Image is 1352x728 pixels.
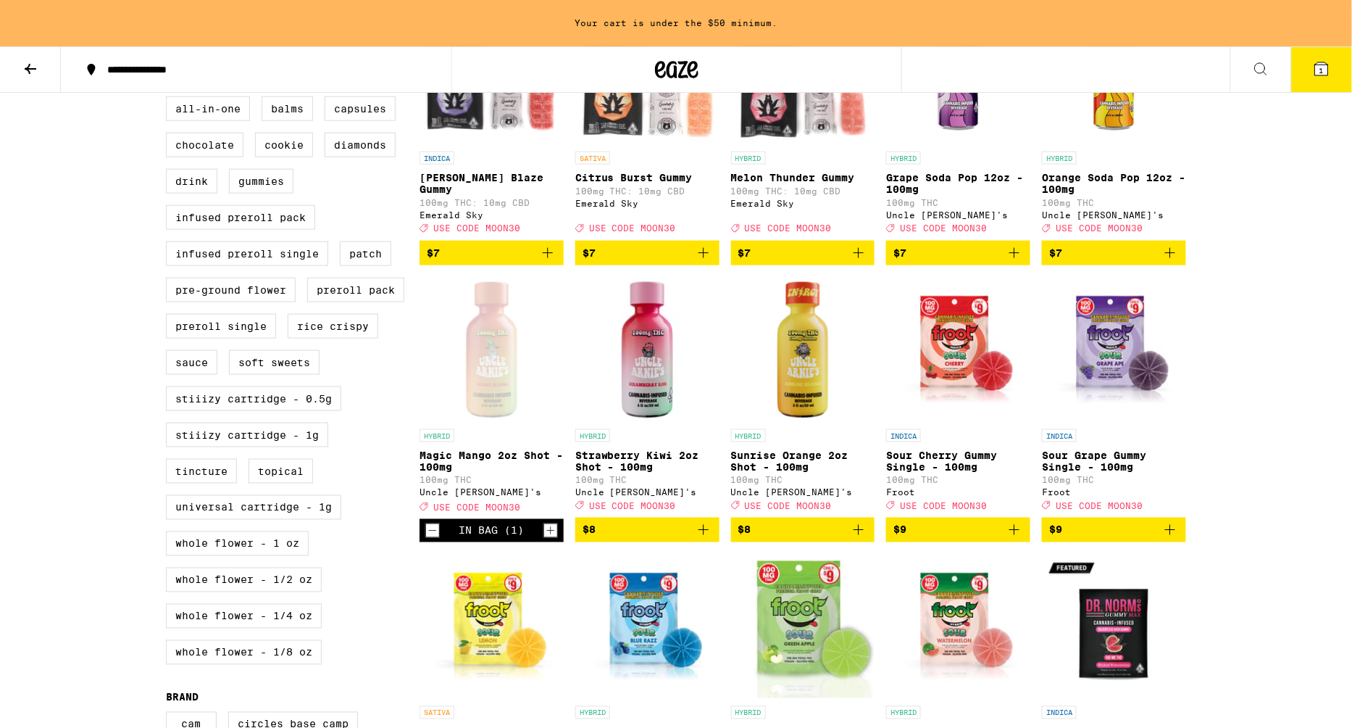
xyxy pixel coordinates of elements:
[420,488,564,497] div: Uncle [PERSON_NAME]'s
[166,495,341,520] label: Universal Cartridge - 1g
[1042,277,1186,518] a: Open page for Sour Grape Gummy Single - 100mg from Froot
[166,205,315,230] label: Infused Preroll Pack
[325,133,396,157] label: Diamonds
[166,241,328,266] label: Infused Preroll Single
[166,568,322,592] label: Whole Flower - 1/2 oz
[745,501,832,510] span: USE CODE MOON30
[731,488,875,497] div: Uncle [PERSON_NAME]'s
[420,706,454,719] p: SATIVA
[575,554,719,699] img: Froot - Sour Blue Razz Gummy Single - 100mg
[229,169,293,194] label: Gummies
[575,450,719,473] p: Strawberry Kiwi 2oz Shot - 100mg
[249,459,313,484] label: Topical
[731,706,766,719] p: HYBRID
[886,518,1030,542] button: Add to bag
[1042,450,1186,473] p: Sour Grape Gummy Single - 100mg
[886,277,1030,422] img: Froot - Sour Cherry Gummy Single - 100mg
[575,429,610,442] p: HYBRID
[575,199,719,208] div: Emerald Sky
[589,224,676,233] span: USE CODE MOON30
[166,314,276,339] label: Preroll Single
[1042,429,1077,442] p: INDICA
[1042,554,1186,699] img: Dr. Norm's - Watermelon Solventless Hash Gummy
[1042,198,1186,207] p: 100mg THC
[886,488,1030,497] div: Froot
[1049,524,1062,536] span: $9
[575,186,719,196] p: 100mg THC: 10mg CBD
[731,241,875,265] button: Add to bag
[1056,224,1143,233] span: USE CODE MOON30
[166,278,296,302] label: Pre-ground Flower
[575,518,719,542] button: Add to bag
[1042,277,1186,422] img: Froot - Sour Grape Gummy Single - 100mg
[420,450,564,473] p: Magic Mango 2oz Shot - 100mg
[893,247,906,259] span: $7
[166,459,237,484] label: Tincture
[1042,172,1186,195] p: Orange Soda Pop 12oz - 100mg
[166,169,217,194] label: Drink
[1319,66,1324,75] span: 1
[1056,501,1143,510] span: USE CODE MOON30
[1042,241,1186,265] button: Add to bag
[459,525,524,537] div: In Bag (1)
[420,198,564,207] p: 100mg THC: 10mg CBD
[420,554,564,699] img: Froot - Sour Lemon Gummy Single - 100mg
[745,224,832,233] span: USE CODE MOON30
[166,604,322,629] label: Whole Flower - 1/4 oz
[288,314,378,339] label: Rice Crispy
[425,524,440,538] button: Decrement
[1042,152,1077,165] p: HYBRID
[886,476,1030,485] p: 100mg THC
[731,450,875,473] p: Sunrise Orange 2oz Shot - 100mg
[886,429,921,442] p: INDICA
[886,198,1030,207] p: 100mg THC
[325,96,396,121] label: Capsules
[307,278,404,302] label: Preroll Pack
[900,224,987,233] span: USE CODE MOON30
[731,199,875,208] div: Emerald Sky
[886,277,1030,518] a: Open page for Sour Cherry Gummy Single - 100mg from Froot
[1042,518,1186,542] button: Add to bag
[166,96,250,121] label: All-In-One
[575,152,610,165] p: SATIVA
[420,172,564,195] p: [PERSON_NAME] Blaze Gummy
[1042,706,1077,719] p: INDICA
[166,423,328,447] label: STIIIZY Cartridge - 1g
[900,501,987,510] span: USE CODE MOON30
[731,152,766,165] p: HYBRID
[166,692,199,703] legend: Brand
[731,476,875,485] p: 100mg THC
[433,224,520,233] span: USE CODE MOON30
[589,501,676,510] span: USE CODE MOON30
[731,554,875,699] img: Froot - Sour Green Apple Gummy Single - 100mg
[420,277,564,519] a: Open page for Magic Mango 2oz Shot - 100mg from Uncle Arnie's
[255,133,313,157] label: Cookie
[886,450,1030,473] p: Sour Cherry Gummy Single - 100mg
[166,133,243,157] label: Chocolate
[583,524,596,536] span: $8
[9,10,104,22] span: Hi. Need any help?
[731,277,875,422] img: Uncle Arnie's - Sunrise Orange 2oz Shot - 100mg
[738,247,751,259] span: $7
[575,277,719,518] a: Open page for Strawberry Kiwi 2oz Shot - 100mg from Uncle Arnie's
[886,172,1030,195] p: Grape Soda Pop 12oz - 100mg
[420,152,454,165] p: INDICA
[583,247,596,259] span: $7
[166,386,341,411] label: STIIIZY Cartridge - 0.5g
[166,350,217,375] label: Sauce
[262,96,313,121] label: Balms
[886,210,1030,220] div: Uncle [PERSON_NAME]'s
[420,429,454,442] p: HYBRID
[886,152,921,165] p: HYBRID
[1291,47,1352,92] button: 1
[575,241,719,265] button: Add to bag
[166,640,322,665] label: Whole Flower - 1/8 oz
[166,531,309,556] label: Whole Flower - 1 oz
[886,706,921,719] p: HYBRID
[575,706,610,719] p: HYBRID
[886,241,1030,265] button: Add to bag
[575,488,719,497] div: Uncle [PERSON_NAME]'s
[420,241,564,265] button: Add to bag
[420,476,564,485] p: 100mg THC
[575,172,719,183] p: Citrus Burst Gummy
